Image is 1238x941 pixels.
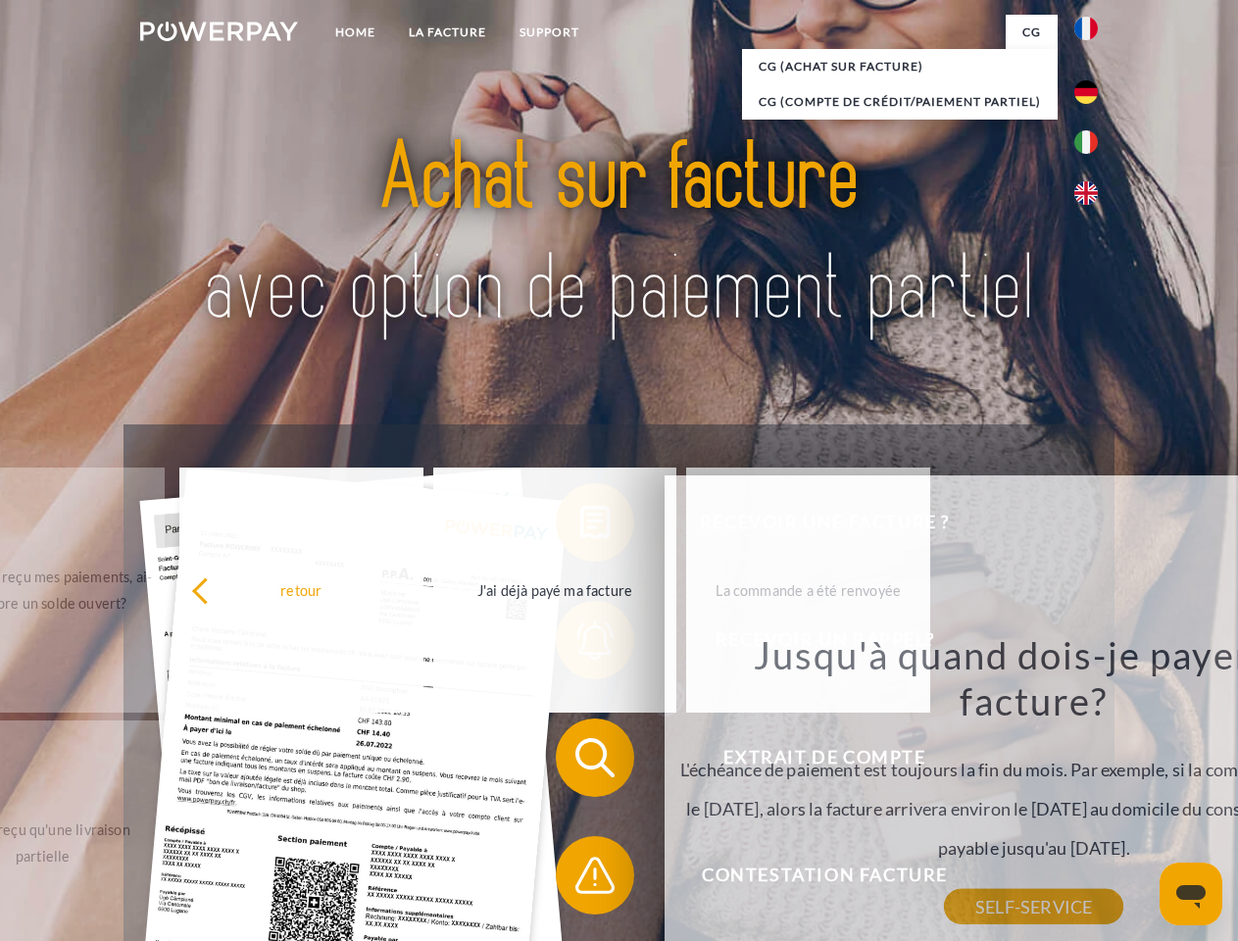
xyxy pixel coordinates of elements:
[445,576,666,603] div: J'ai déjà payé ma facture
[570,733,619,782] img: qb_search.svg
[556,836,1065,915] button: Contestation Facture
[187,94,1051,375] img: title-powerpay_fr.svg
[1074,17,1098,40] img: fr
[319,15,392,50] a: Home
[570,851,619,900] img: qb_warning.svg
[140,22,298,41] img: logo-powerpay-white.svg
[191,576,412,603] div: retour
[1074,80,1098,104] img: de
[1006,15,1058,50] a: CG
[742,49,1058,84] a: CG (achat sur facture)
[742,84,1058,120] a: CG (Compte de crédit/paiement partiel)
[1074,181,1098,205] img: en
[392,15,503,50] a: LA FACTURE
[556,718,1065,797] button: Extrait de compte
[1160,863,1222,925] iframe: Bouton de lancement de la fenêtre de messagerie
[944,889,1123,924] a: SELF-SERVICE
[1074,130,1098,154] img: it
[503,15,596,50] a: Support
